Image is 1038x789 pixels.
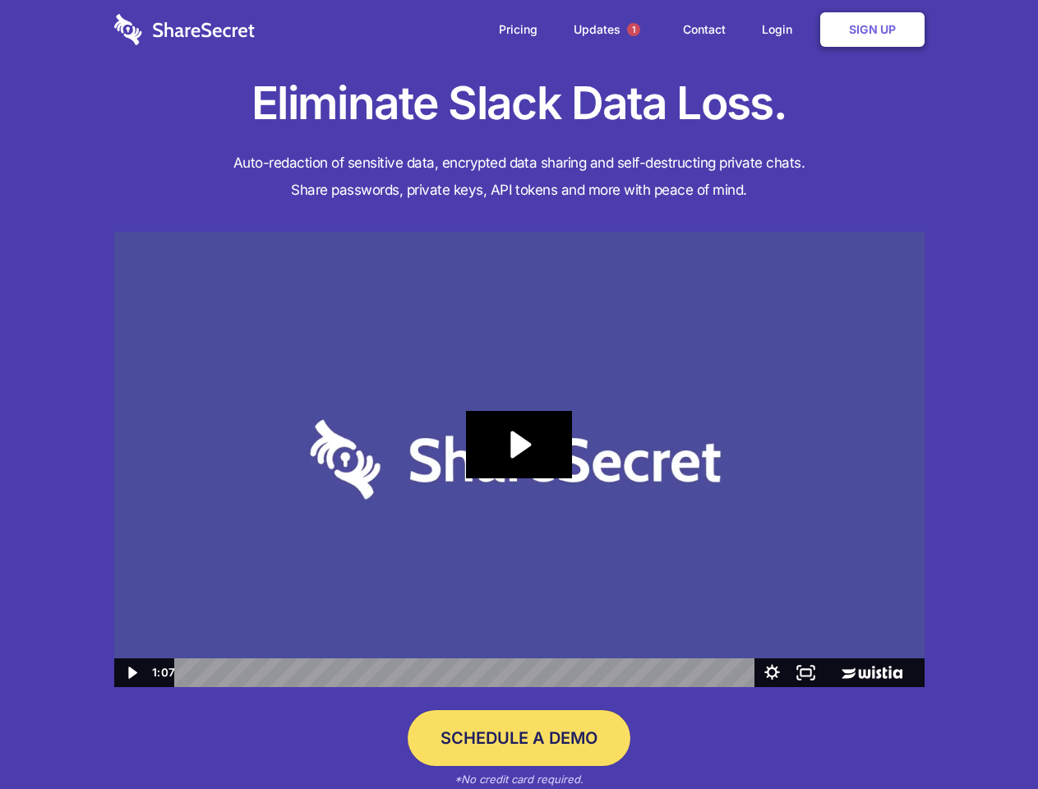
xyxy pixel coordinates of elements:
h4: Auto-redaction of sensitive data, encrypted data sharing and self-destructing private chats. Shar... [114,150,925,204]
a: Pricing [482,4,554,55]
img: logo-wordmark-white-trans-d4663122ce5f474addd5e946df7df03e33cb6a1c49d2221995e7729f52c070b2.svg [114,14,255,45]
button: Play Video [114,658,148,687]
iframe: Drift Widget Chat Controller [956,707,1018,769]
h1: Eliminate Slack Data Loss. [114,74,925,133]
img: Sharesecret [114,232,925,688]
a: Login [745,4,817,55]
a: Contact [667,4,742,55]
